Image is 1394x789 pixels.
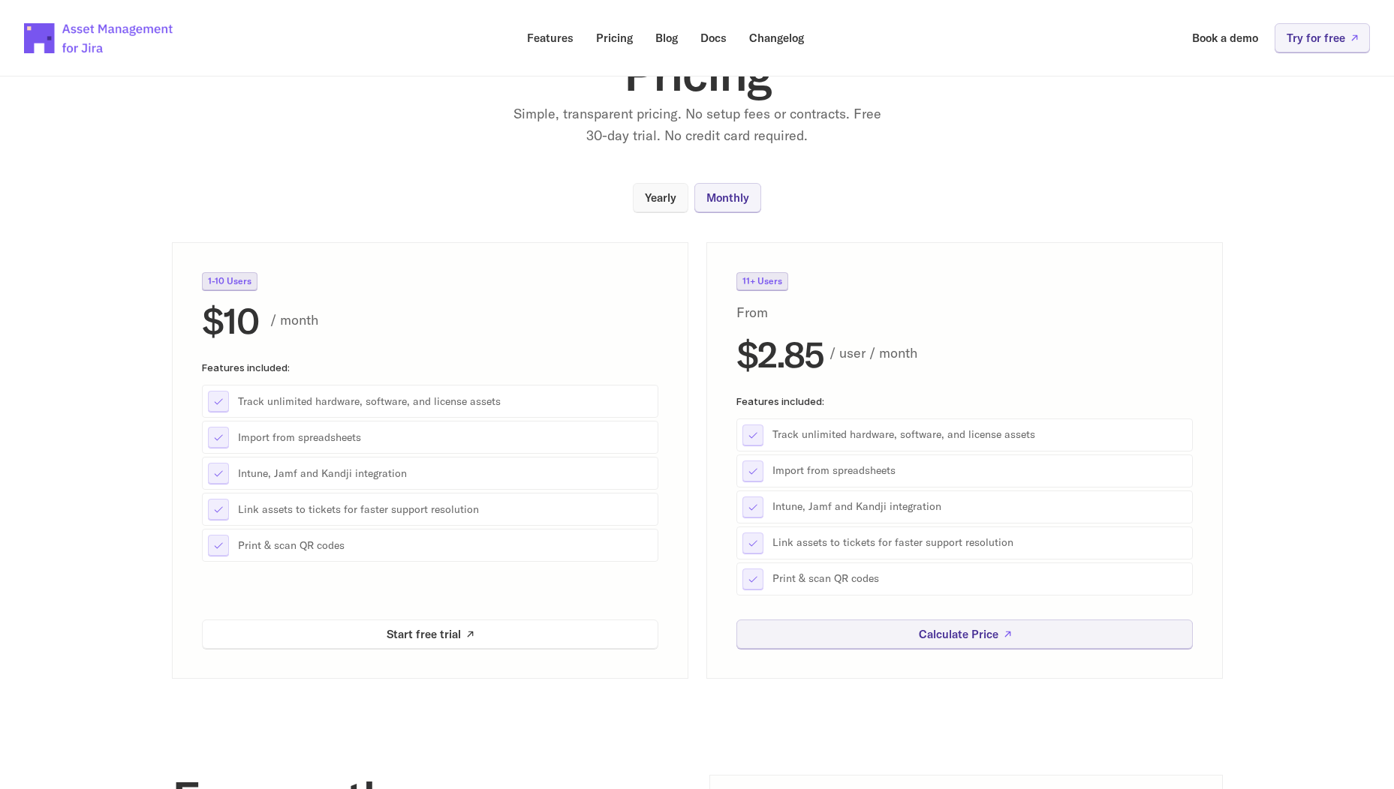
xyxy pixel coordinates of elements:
[238,502,652,517] p: Link assets to tickets for faster support resolution
[527,32,574,43] p: Features
[736,302,805,324] p: From
[645,23,688,52] a: Blog
[739,23,814,52] a: Changelog
[772,499,1187,514] p: Intune, Jamf and Kandji integration
[1192,32,1258,43] p: Book a demo
[596,32,633,43] p: Pricing
[208,277,251,286] p: 1-10 Users
[655,32,678,43] p: Blog
[772,571,1187,586] p: Print & scan QR codes
[772,427,1187,442] p: Track unlimited hardware, software, and license assets
[387,628,461,640] p: Start free trial
[202,302,258,338] h2: $10
[510,103,885,147] p: Simple, transparent pricing. No setup fees or contracts. Free 30-day trial. No credit card required.
[1182,23,1269,52] a: Book a demo
[1275,23,1370,52] a: Try for free
[749,32,804,43] p: Changelog
[586,23,643,52] a: Pricing
[700,32,727,43] p: Docs
[736,619,1193,649] a: Calculate Price
[742,277,782,286] p: 11+ Users
[736,335,823,371] h2: $2.85
[772,535,1187,550] p: Link assets to tickets for faster support resolution
[690,23,737,52] a: Docs
[270,309,658,331] p: / month
[772,463,1187,478] p: Import from spreadsheets
[645,192,676,203] p: Yearly
[1287,32,1345,43] p: Try for free
[202,362,658,373] p: Features included:
[736,395,1193,406] p: Features included:
[706,192,749,203] p: Monthly
[829,343,1193,364] p: / user / month
[918,628,998,640] p: Calculate Price
[238,538,652,553] p: Print & scan QR codes
[238,466,652,481] p: Intune, Jamf and Kandji integration
[397,49,998,97] h1: Pricing
[238,430,652,445] p: Import from spreadsheets
[238,394,652,409] p: Track unlimited hardware, software, and license assets
[516,23,584,52] a: Features
[202,619,658,649] a: Start free trial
